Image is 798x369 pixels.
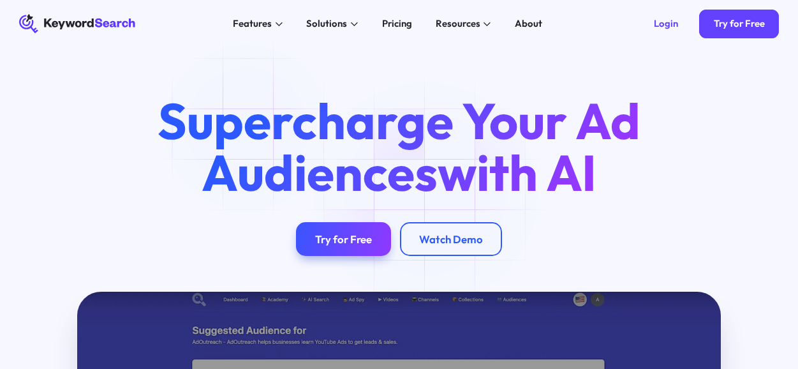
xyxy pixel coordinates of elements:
div: About [515,17,542,31]
a: Try for Free [699,10,779,38]
span: with AI [438,141,596,204]
a: Login [639,10,692,38]
div: Try for Free [714,18,765,30]
a: Pricing [374,14,418,33]
div: Resources [436,17,480,31]
div: Watch Demo [419,232,483,246]
div: Features [233,17,272,31]
div: Login [654,18,678,30]
a: About [508,14,549,33]
div: Solutions [306,17,347,31]
h1: Supercharge Your Ad Audiences [137,95,661,199]
a: Try for Free [296,222,391,255]
div: Pricing [382,17,412,31]
div: Try for Free [315,232,372,246]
